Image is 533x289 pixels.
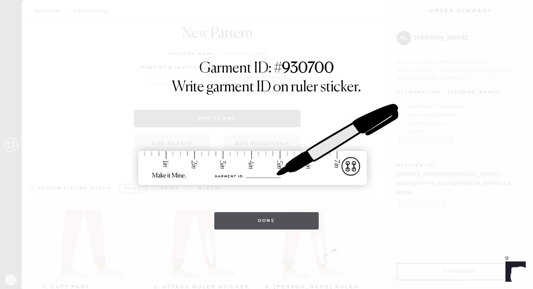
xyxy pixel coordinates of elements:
[499,256,530,288] iframe: Front Chat
[172,79,361,96] h1: Write garment ID on ruler sticker.
[199,60,334,79] h1: Garment ID: #
[214,212,319,230] button: Done
[131,85,402,205] img: ruler-sticker-sharpie.svg
[282,61,334,76] strong: 930700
